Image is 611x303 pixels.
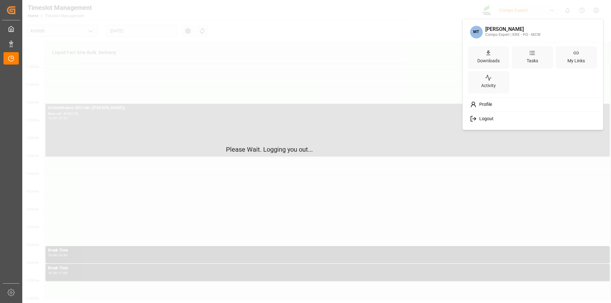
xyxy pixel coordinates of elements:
[470,26,483,38] span: MT
[485,26,541,32] div: [PERSON_NAME]
[525,56,539,65] div: Tasks
[477,116,494,122] span: Logout
[476,56,501,65] div: Downloads
[477,102,492,107] span: Profile
[485,32,541,38] div: Compo Expert | KRE - PO - MCW
[226,145,385,154] p: Please Wait. Logging you out...
[566,56,586,65] div: My Links
[480,81,497,90] div: Activity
